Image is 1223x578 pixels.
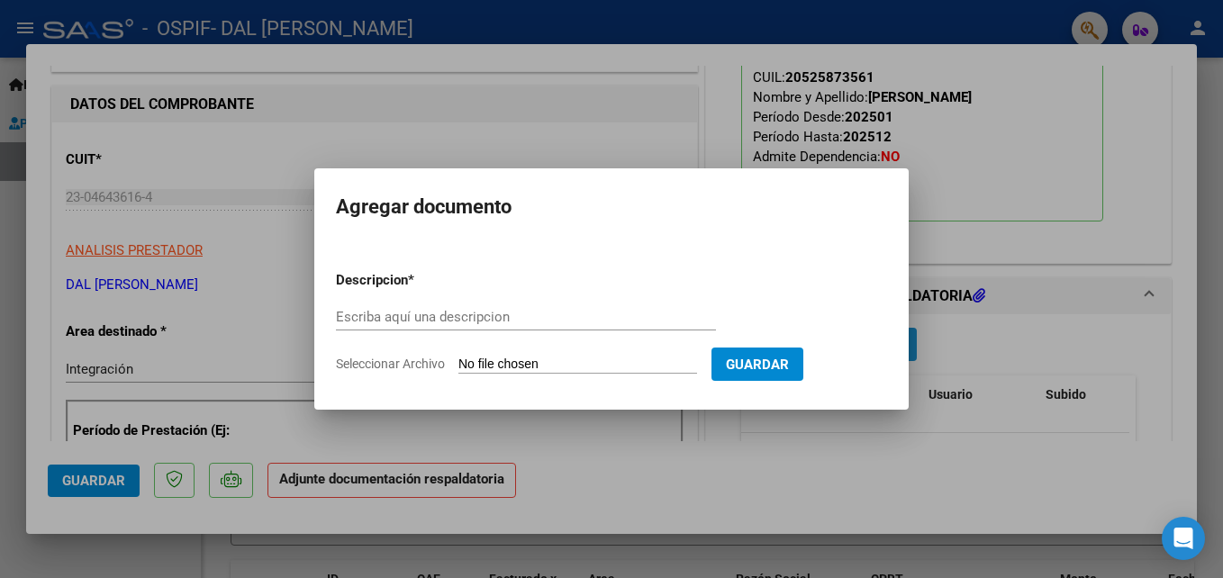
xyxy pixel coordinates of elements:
[336,270,502,291] p: Descripcion
[336,357,445,371] span: Seleccionar Archivo
[711,348,803,381] button: Guardar
[726,357,789,373] span: Guardar
[336,190,887,224] h2: Agregar documento
[1162,517,1205,560] div: Open Intercom Messenger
